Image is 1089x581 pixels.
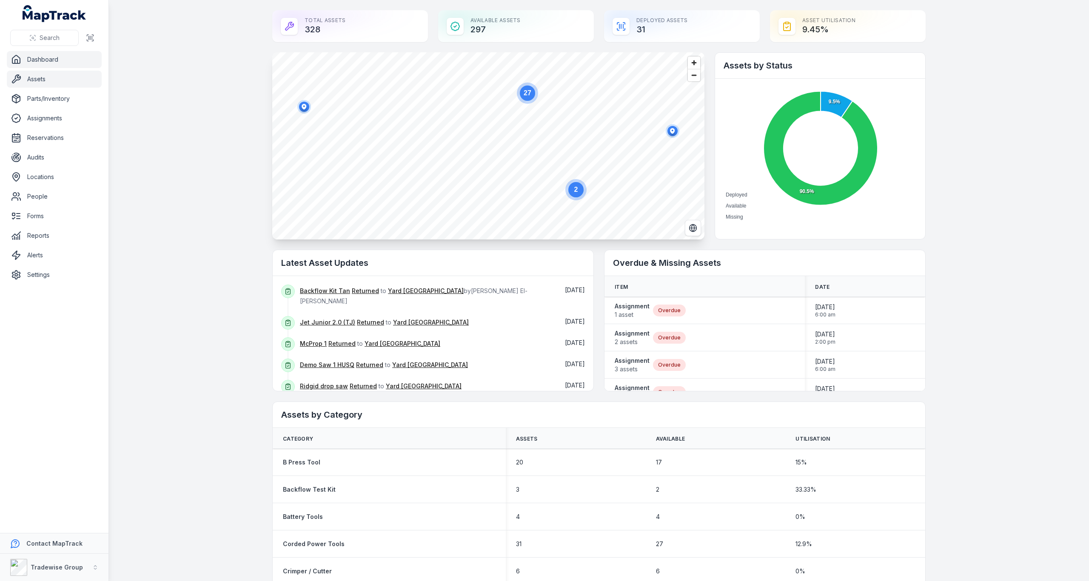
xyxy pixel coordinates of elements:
[300,361,354,369] a: Demo Saw 1 HUSQ
[281,409,917,421] h2: Assets by Category
[615,338,650,346] span: 2 assets
[653,386,686,398] div: Overdue
[565,318,585,325] time: 9/30/2025, 8:10:23 AM
[7,208,102,225] a: Forms
[10,30,79,46] button: Search
[815,330,835,339] span: [DATE]
[795,513,805,521] span: 0 %
[328,339,356,348] a: Returned
[392,361,468,369] a: Yard [GEOGRAPHIC_DATA]
[516,436,538,442] span: Assets
[386,382,462,390] a: Yard [GEOGRAPHIC_DATA]
[815,330,835,345] time: 8/14/2025, 2:00:00 PM
[656,458,662,467] span: 17
[524,89,531,97] text: 27
[272,52,704,239] canvas: Map
[516,540,522,548] span: 31
[815,357,835,373] time: 8/8/2025, 6:00:00 AM
[653,332,686,344] div: Overdue
[281,257,585,269] h2: Latest Asset Updates
[283,485,336,494] a: Backflow Test Kit
[615,284,628,290] span: Item
[350,382,377,390] a: Returned
[300,287,350,295] a: Backflow Kit Tan
[7,110,102,127] a: Assignments
[565,339,585,346] span: [DATE]
[565,339,585,346] time: 9/30/2025, 5:55:04 AM
[283,458,320,467] a: B Press Tool
[388,287,464,295] a: Yard [GEOGRAPHIC_DATA]
[795,458,807,467] span: 15 %
[300,319,469,326] span: to
[565,318,585,325] span: [DATE]
[565,382,585,389] span: [DATE]
[688,69,700,81] button: Zoom out
[615,356,650,373] a: Assignment3 assets
[795,567,805,575] span: 0 %
[615,302,650,310] strong: Assignment
[815,339,835,345] span: 2:00 pm
[726,214,743,220] span: Missing
[300,340,440,347] span: to
[656,436,685,442] span: Available
[7,247,102,264] a: Alerts
[795,485,816,494] span: 33.33 %
[393,318,469,327] a: Yard [GEOGRAPHIC_DATA]
[656,485,659,494] span: 2
[615,356,650,365] strong: Assignment
[7,90,102,107] a: Parts/Inventory
[685,220,701,236] button: Switch to Satellite View
[283,567,332,575] a: Crimper / Cutter
[615,329,650,338] strong: Assignment
[815,311,835,318] span: 6:00 am
[283,436,313,442] span: Category
[565,382,585,389] time: 9/30/2025, 5:39:19 AM
[7,266,102,283] a: Settings
[300,382,462,390] span: to
[653,305,686,316] div: Overdue
[23,5,86,22] a: MapTrack
[565,286,585,293] time: 9/30/2025, 11:02:10 AM
[615,329,650,346] a: Assignment2 assets
[688,57,700,69] button: Zoom in
[815,284,830,290] span: Date
[656,540,663,548] span: 27
[574,186,578,193] text: 2
[300,287,527,305] span: to by [PERSON_NAME] El-[PERSON_NAME]
[283,540,345,548] a: Corded Power Tools
[615,302,650,319] a: Assignment1 asset
[613,257,917,269] h2: Overdue & Missing Assets
[815,357,835,366] span: [DATE]
[815,303,835,311] span: [DATE]
[815,303,835,318] time: 7/30/2025, 6:00:00 AM
[357,318,384,327] a: Returned
[795,436,830,442] span: Utilisation
[26,540,83,547] strong: Contact MapTrack
[653,359,686,371] div: Overdue
[7,227,102,244] a: Reports
[815,384,835,393] span: [DATE]
[815,366,835,373] span: 6:00 am
[300,339,327,348] a: McProp 1
[516,567,520,575] span: 6
[516,513,520,521] span: 4
[565,360,585,367] time: 9/30/2025, 5:39:40 AM
[615,384,650,392] strong: Assignment
[7,188,102,205] a: People
[352,287,379,295] a: Returned
[615,365,650,373] span: 3 assets
[615,384,650,401] a: Assignment
[516,458,523,467] span: 20
[615,310,650,319] span: 1 asset
[516,485,519,494] span: 3
[40,34,60,42] span: Search
[31,564,83,571] strong: Tradewise Group
[815,384,835,400] time: 8/29/2025, 4:00:00 AM
[726,203,746,209] span: Available
[565,286,585,293] span: [DATE]
[283,513,323,521] strong: Battery Tools
[726,192,747,198] span: Deployed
